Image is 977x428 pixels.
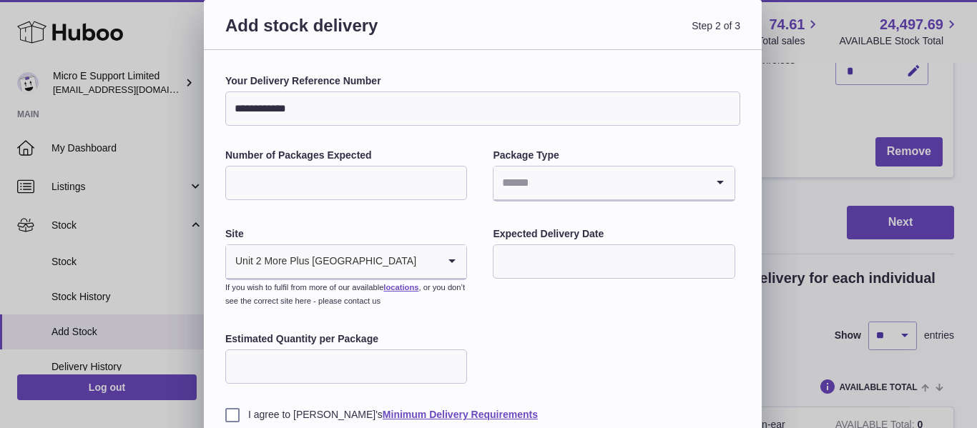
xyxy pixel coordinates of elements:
label: Your Delivery Reference Number [225,74,740,88]
input: Search for option [494,166,705,199]
input: Search for option [417,245,438,278]
label: I agree to [PERSON_NAME]'s [225,408,740,422]
div: Search for option [226,245,466,279]
div: Search for option [494,166,734,201]
span: Step 2 of 3 [483,14,740,54]
a: Minimum Delivery Requirements [383,409,538,420]
h3: Add stock delivery [225,14,483,54]
label: Package Type [493,149,735,162]
label: Estimated Quantity per Package [225,332,467,346]
small: If you wish to fulfil from more of our available , or you don’t see the correct site here - pleas... [225,283,465,305]
label: Expected Delivery Date [493,227,735,241]
span: Unit 2 More Plus [GEOGRAPHIC_DATA] [226,245,417,278]
a: locations [383,283,418,292]
label: Number of Packages Expected [225,149,467,162]
label: Site [225,227,467,241]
